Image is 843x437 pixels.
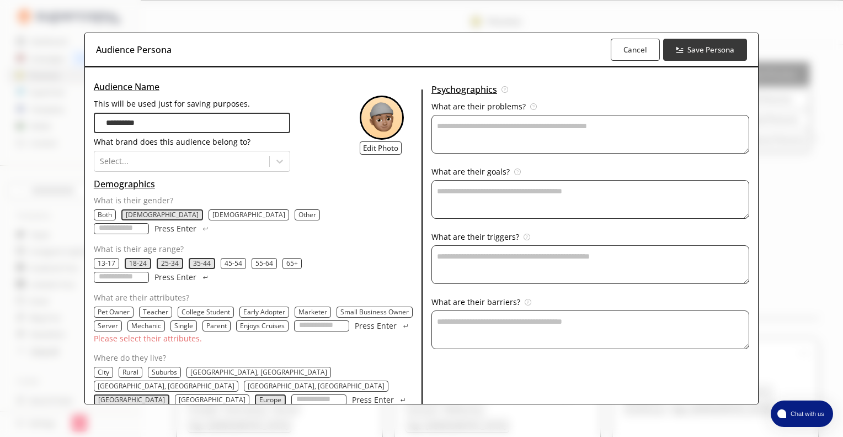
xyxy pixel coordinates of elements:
b: Save Persona [687,45,734,55]
button: atlas-launcher [771,401,833,427]
input: occupation-input [294,320,349,331]
button: Single [174,322,193,330]
button: Edit Photo [360,141,402,155]
input: gender-input [94,223,149,234]
button: Other [298,210,316,219]
b: Edit Photo [363,143,398,153]
button: Marketer [298,308,327,317]
input: age-input [94,272,149,283]
p: What brand does this audience belong to? [94,138,291,146]
p: Both [98,210,112,219]
p: Press Enter [154,224,196,233]
img: Press Enter [202,227,209,230]
button: College Student [182,308,230,317]
button: Cancel [611,39,660,61]
button: Korea [179,396,246,404]
p: Small Business Owner [340,308,409,317]
p: [GEOGRAPHIC_DATA], [GEOGRAPHIC_DATA] [98,382,234,391]
span: Chat with us [786,409,826,418]
p: This will be used just for saving purposes. [94,99,291,108]
input: location-input [291,394,346,406]
img: Tooltip Icon [524,234,530,240]
button: 13-17 [98,259,115,268]
p: What are their barriers? [431,298,520,307]
div: location-text-list [94,367,417,406]
p: What are their triggers? [431,233,519,241]
button: Save Persona [663,39,748,61]
button: Mechanic [131,322,161,330]
button: Male [212,210,285,219]
img: Tooltip Icon [501,86,508,93]
textarea: audience-persona-input-textarea [431,310,749,349]
button: Female [126,210,199,219]
p: Where do they live? [94,354,417,362]
p: Press Enter [355,322,397,330]
button: 65+ [286,259,298,268]
p: What are their attributes? [94,293,417,302]
p: [DEMOGRAPHIC_DATA] [212,210,285,219]
u: Psychographics [431,81,497,98]
button: Press Enter Press Enter [355,320,410,331]
p: What are their problems? [431,102,526,111]
p: 45-54 [225,259,242,268]
button: Atlanta, GA [190,368,327,377]
button: 25-34 [161,259,179,268]
img: Press Enter [202,276,209,279]
p: [GEOGRAPHIC_DATA], [GEOGRAPHIC_DATA] [190,368,327,377]
button: Rural [122,368,138,377]
button: United States [98,396,165,404]
div: occupation-text-list [94,307,417,331]
button: 18-24 [129,259,147,268]
button: Chicago, IL [248,382,385,391]
button: Press Enter Press Enter [352,394,407,406]
img: Press Enter [402,324,409,328]
img: Tooltip Icon [530,103,537,110]
p: Parent [206,322,227,330]
img: Press Enter [399,398,406,402]
button: Teacher [143,308,168,317]
u: Audience Name [94,81,159,93]
p: What is their age range? [94,245,417,254]
button: City [98,368,109,377]
button: 55-64 [255,259,273,268]
button: Europe [259,396,281,404]
img: Tooltip Icon [525,299,531,306]
button: 35-44 [193,259,211,268]
textarea: audience-persona-input-textarea [431,180,749,219]
div: age-text-list [94,258,417,283]
button: Enjoys Cruises [240,322,285,330]
p: [GEOGRAPHIC_DATA] [98,396,165,404]
p: What is their gender? [94,196,417,205]
button: Early Adopter [243,308,285,317]
button: Pet Owner [98,308,130,317]
div: gender-text-list [94,209,417,234]
textarea: audience-persona-input-textarea [431,245,749,284]
textarea: audience-persona-input-textarea [431,115,749,154]
p: Suburbs [152,368,177,377]
button: Server [98,322,118,330]
p: Press Enter [154,273,196,282]
p: [GEOGRAPHIC_DATA], [GEOGRAPHIC_DATA] [248,382,385,391]
p: occupation-error-message [94,334,417,343]
b: Cancel [623,45,647,55]
p: [DEMOGRAPHIC_DATA] [126,210,199,219]
img: Tooltip Icon [514,169,521,175]
button: Press Enter Press Enter [154,223,210,234]
h3: Demographics [94,176,421,192]
button: San Francisco, CA [98,382,234,391]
